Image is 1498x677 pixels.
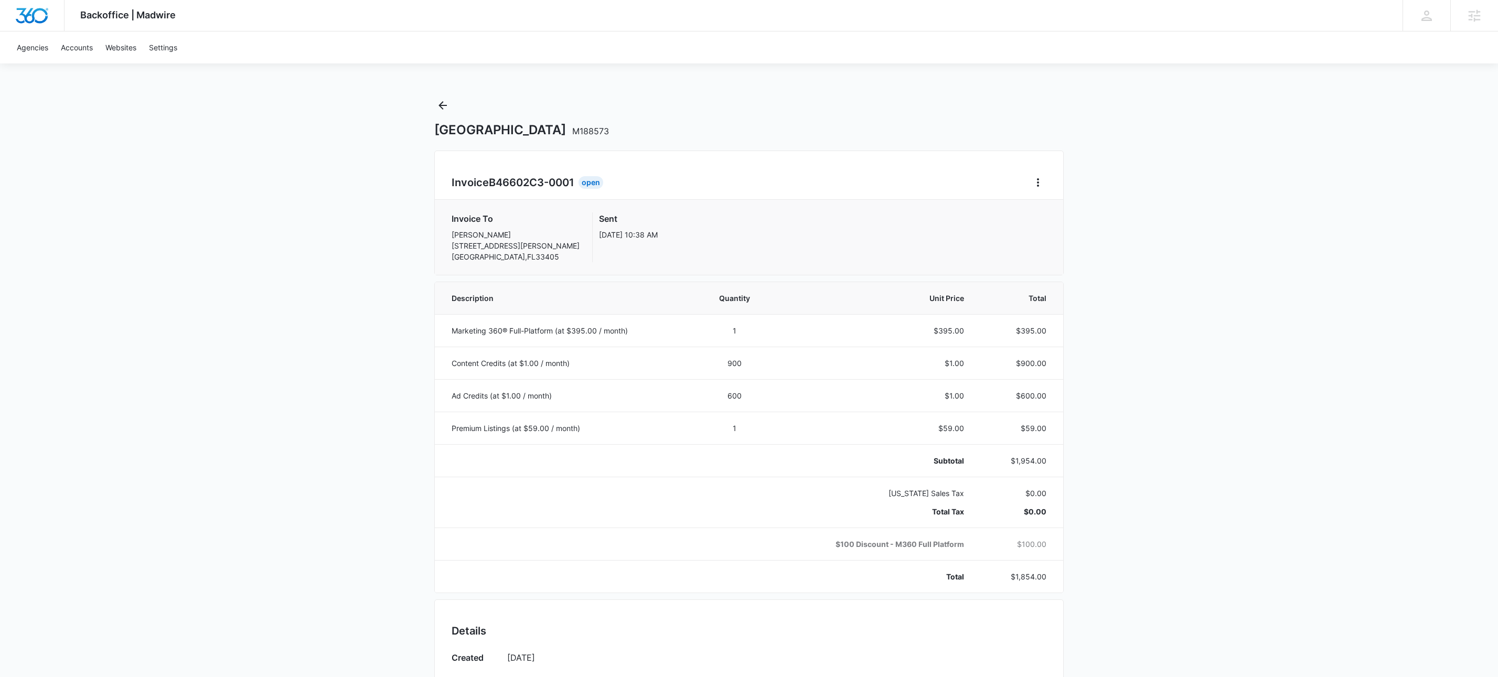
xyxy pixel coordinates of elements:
td: 1 [697,314,772,347]
span: M188573 [572,126,609,136]
p: $1.00 [785,390,964,401]
button: Home [1030,174,1046,191]
span: Backoffice | Madwire [80,9,176,20]
h1: [GEOGRAPHIC_DATA] [434,122,609,138]
p: [DATE] 10:38 AM [599,229,658,240]
a: Agencies [10,31,55,63]
p: Premium Listings (at $59.00 / month) [452,423,684,434]
a: Accounts [55,31,99,63]
p: $600.00 [989,390,1046,401]
p: Content Credits (at $1.00 / month) [452,358,684,369]
p: [US_STATE] Sales Tax [785,488,964,499]
span: Quantity [710,293,759,304]
td: 1 [697,412,772,444]
h3: Sent [599,212,658,225]
p: Total Tax [785,506,964,517]
h3: Invoice To [452,212,580,225]
span: Unit Price [785,293,964,304]
p: $395.00 [989,325,1046,336]
p: $1,854.00 [989,571,1046,582]
h3: Created [452,651,497,667]
p: $0.00 [989,488,1046,499]
p: $1,954.00 [989,455,1046,466]
p: $395.00 [785,325,964,336]
button: Back [434,97,451,114]
td: 600 [697,379,772,412]
p: Ad Credits (at $1.00 / month) [452,390,684,401]
span: B46602C3-0001 [489,176,574,189]
h2: Details [452,623,1046,639]
p: $100.00 [989,539,1046,550]
td: 900 [697,347,772,379]
p: Total [785,571,964,582]
p: [DATE] [507,651,1046,664]
p: $59.00 [989,423,1046,434]
p: $900.00 [989,358,1046,369]
p: $1.00 [785,358,964,369]
p: [PERSON_NAME] [STREET_ADDRESS][PERSON_NAME] [GEOGRAPHIC_DATA] , FL 33405 [452,229,580,262]
p: $59.00 [785,423,964,434]
p: $0.00 [989,506,1046,517]
p: $100 Discount - M360 Full Platform [785,539,964,550]
span: Total [989,293,1046,304]
p: Subtotal [785,455,964,466]
div: Open [579,176,603,189]
a: Websites [99,31,143,63]
span: Description [452,293,684,304]
a: Settings [143,31,184,63]
h2: Invoice [452,175,579,190]
p: Marketing 360® Full-Platform (at $395.00 / month) [452,325,684,336]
